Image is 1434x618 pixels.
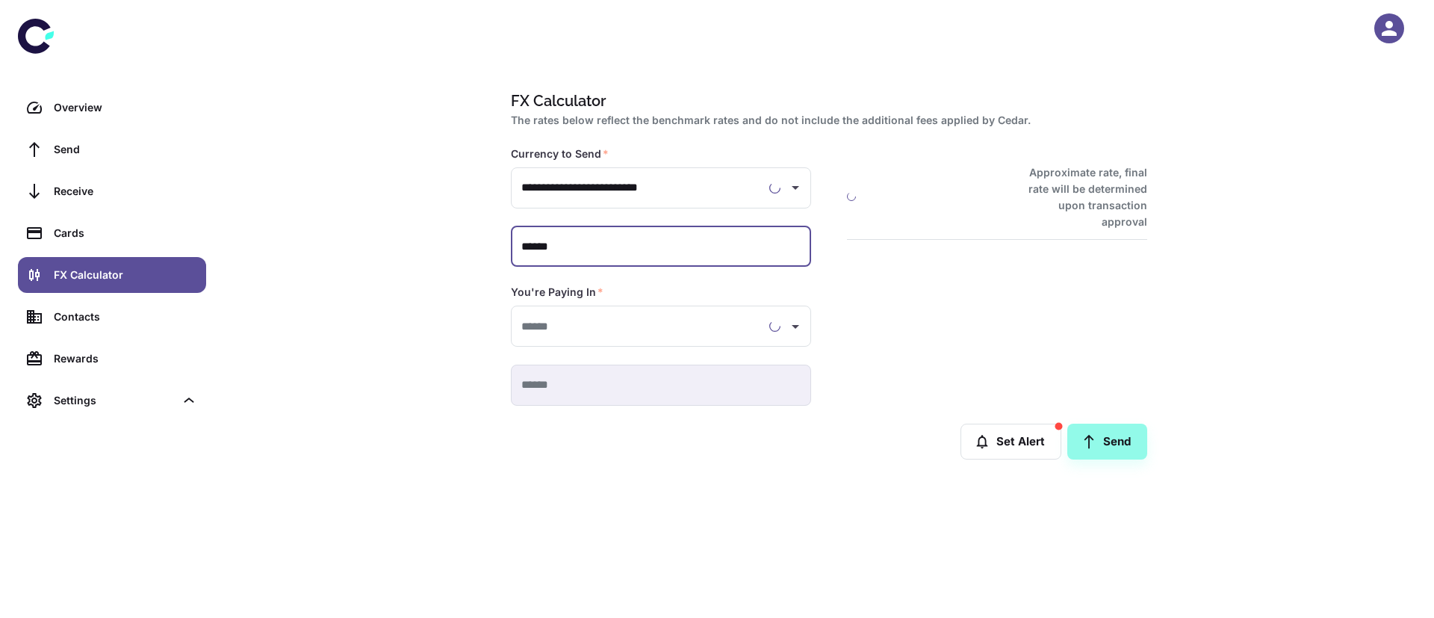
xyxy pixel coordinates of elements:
[54,183,197,200] div: Receive
[1012,164,1147,230] h6: Approximate rate, final rate will be determined upon transaction approval
[18,215,206,251] a: Cards
[18,341,206,377] a: Rewards
[511,90,1141,112] h1: FX Calculator
[18,90,206,126] a: Overview
[960,424,1061,460] button: Set Alert
[54,141,197,158] div: Send
[54,99,197,116] div: Overview
[18,257,206,293] a: FX Calculator
[54,309,197,325] div: Contacts
[54,392,175,409] div: Settings
[18,299,206,335] a: Contacts
[511,285,603,300] label: You're Paying In
[511,146,609,161] label: Currency to Send
[54,225,197,241] div: Cards
[54,267,197,283] div: FX Calculator
[785,316,806,337] button: Open
[54,350,197,367] div: Rewards
[1067,424,1147,460] a: Send
[18,173,206,209] a: Receive
[18,132,206,167] a: Send
[18,383,206,418] div: Settings
[785,177,806,198] button: Open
